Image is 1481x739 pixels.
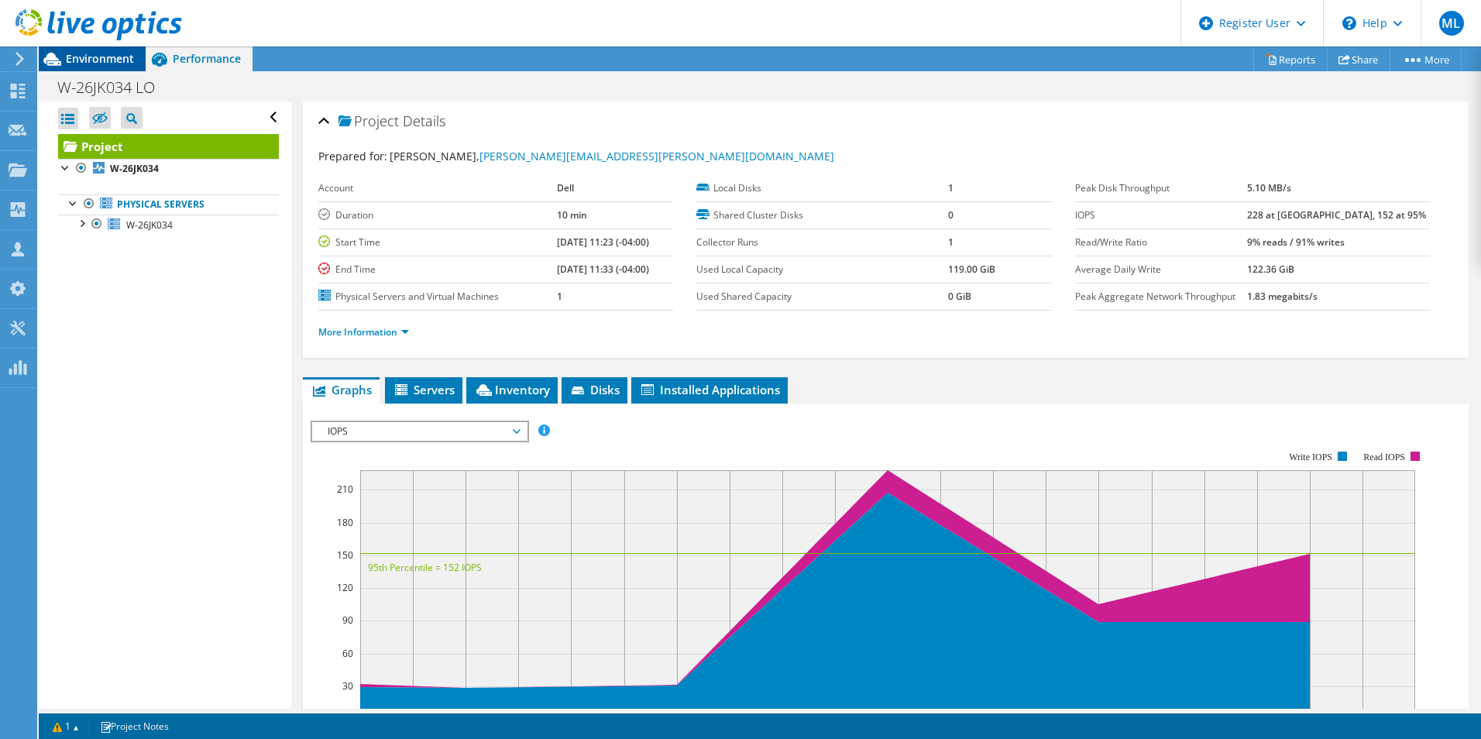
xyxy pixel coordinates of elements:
h1: W-26JK034 LO [50,79,179,96]
label: Duration [318,208,557,223]
b: 1 [557,290,562,303]
text: Read IOPS [1363,452,1405,462]
text: 210 [337,483,353,496]
a: 1 [42,717,90,736]
b: 119.00 GiB [948,263,995,276]
label: Prepared for: [318,149,387,163]
a: W-26JK034 [58,159,279,179]
b: 228 at [GEOGRAPHIC_DATA], 152 at 95% [1247,208,1426,222]
a: Project [58,134,279,159]
label: Start Time [318,235,557,250]
span: [PERSON_NAME], [390,149,834,163]
span: Graphs [311,382,372,397]
span: Disks [569,382,620,397]
b: 0 GiB [948,290,971,303]
span: IOPS [320,422,519,441]
b: Dell [557,181,574,194]
a: [PERSON_NAME][EMAIL_ADDRESS][PERSON_NAME][DOMAIN_NAME] [479,149,834,163]
label: Used Shared Capacity [696,289,948,304]
span: Installed Applications [639,382,780,397]
a: More [1390,47,1462,71]
label: Average Daily Write [1075,262,1247,277]
a: Physical Servers [58,194,279,215]
span: Details [403,112,445,130]
label: Physical Servers and Virtual Machines [318,289,557,304]
text: 60 [342,647,353,660]
b: 5.10 MB/s [1247,181,1291,194]
b: [DATE] 11:23 (-04:00) [557,235,649,249]
text: 90 [342,614,353,627]
span: ML [1439,11,1464,36]
text: 30 [342,679,353,693]
span: Project [338,114,399,129]
label: Collector Runs [696,235,948,250]
a: Project Notes [89,717,180,736]
label: Shared Cluster Disks [696,208,948,223]
label: End Time [318,262,557,277]
span: Inventory [474,382,550,397]
b: 0 [948,208,954,222]
a: Reports [1253,47,1328,71]
label: Peak Aggregate Network Throughput [1075,289,1247,304]
label: Peak Disk Throughput [1075,180,1247,196]
b: 9% reads / 91% writes [1247,235,1345,249]
span: Performance [173,51,241,66]
b: 1.83 megabits/s [1247,290,1318,303]
b: W-26JK034 [110,162,159,175]
span: W-26JK034 [126,218,173,232]
label: IOPS [1075,208,1247,223]
a: More Information [318,325,409,339]
text: 95th Percentile = 152 IOPS [368,561,482,574]
b: 122.36 GiB [1247,263,1294,276]
b: [DATE] 11:33 (-04:00) [557,263,649,276]
label: Read/Write Ratio [1075,235,1247,250]
text: 180 [337,516,353,529]
b: 10 min [557,208,587,222]
span: Servers [393,382,455,397]
b: 1 [948,235,954,249]
a: Share [1327,47,1390,71]
svg: \n [1342,16,1356,30]
b: 1 [948,181,954,194]
span: Environment [66,51,134,66]
text: 120 [337,581,353,594]
a: W-26JK034 [58,215,279,235]
label: Used Local Capacity [696,262,948,277]
label: Account [318,180,557,196]
text: 150 [337,548,353,562]
text: Write IOPS [1289,452,1332,462]
label: Local Disks [696,180,948,196]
